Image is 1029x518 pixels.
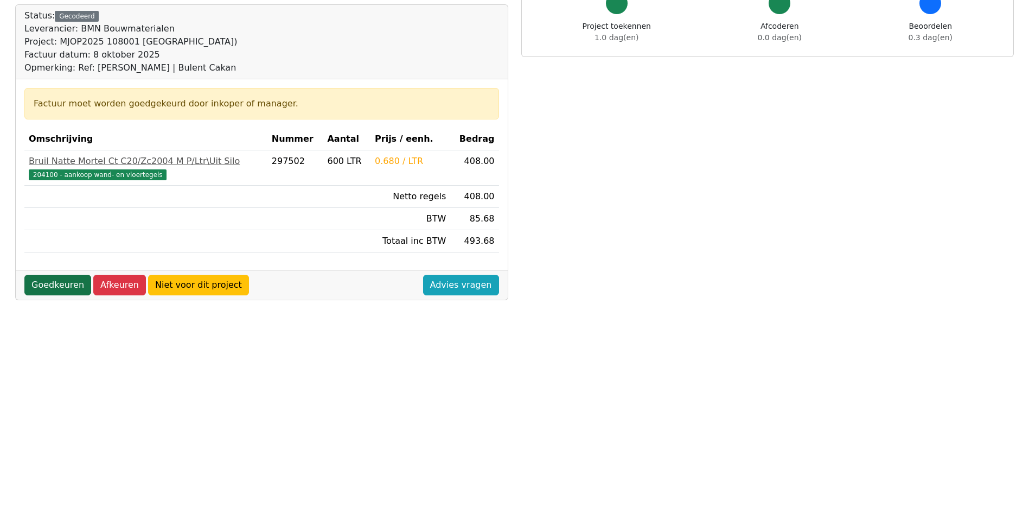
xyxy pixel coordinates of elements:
[909,21,953,43] div: Beoordelen
[370,208,450,230] td: BTW
[370,230,450,252] td: Totaal inc BTW
[450,186,498,208] td: 408.00
[29,169,167,180] span: 204100 - aankoop wand- en vloertegels
[148,275,249,295] a: Niet voor dit project
[55,11,99,22] div: Gecodeerd
[24,48,237,61] div: Factuur datum: 8 oktober 2025
[909,33,953,42] span: 0.3 dag(en)
[370,186,450,208] td: Netto regels
[29,155,263,181] a: Bruil Natte Mortel Ct C20/Zc2004 M P/Ltr\Uit Silo204100 - aankoop wand- en vloertegels
[450,208,498,230] td: 85.68
[323,128,370,150] th: Aantal
[423,275,499,295] a: Advies vragen
[450,128,498,150] th: Bedrag
[595,33,638,42] span: 1.0 dag(en)
[450,150,498,186] td: 408.00
[24,9,237,74] div: Status:
[24,35,237,48] div: Project: MJOP2025 108001 [GEOGRAPHIC_DATA])
[34,97,490,110] div: Factuur moet worden goedgekeurd door inkoper of manager.
[267,150,323,186] td: 297502
[24,275,91,295] a: Goedkeuren
[758,33,802,42] span: 0.0 dag(en)
[24,128,267,150] th: Omschrijving
[375,155,446,168] div: 0.680 / LTR
[450,230,498,252] td: 493.68
[583,21,651,43] div: Project toekennen
[24,61,237,74] div: Opmerking: Ref: [PERSON_NAME] | Bulent Cakan
[93,275,146,295] a: Afkeuren
[24,22,237,35] div: Leverancier: BMN Bouwmaterialen
[29,155,263,168] div: Bruil Natte Mortel Ct C20/Zc2004 M P/Ltr\Uit Silo
[758,21,802,43] div: Afcoderen
[370,128,450,150] th: Prijs / eenh.
[267,128,323,150] th: Nummer
[327,155,366,168] div: 600 LTR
